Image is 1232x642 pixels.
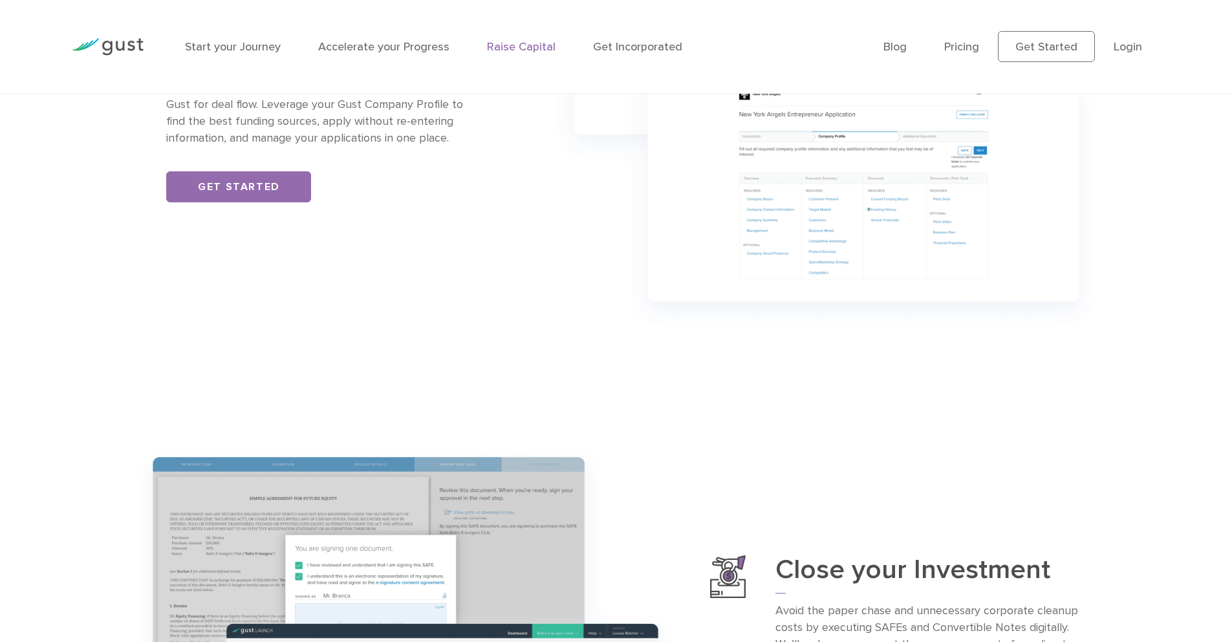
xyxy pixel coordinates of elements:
p: Hundreds of the world’s leading Angel Groups and VCs use Gust for deal flow. Leverage your Gust C... [166,80,475,147]
a: Start your Journey [185,40,281,54]
a: Get Started [998,31,1095,62]
a: Accelerate your Progress [318,40,449,54]
img: Gust Logo [71,38,144,56]
img: Close Your Investment [710,555,746,599]
a: Login [1114,40,1142,54]
a: Blog [883,40,907,54]
a: Get Started [166,171,311,202]
a: Pricing [944,40,979,54]
a: Get Incorporated [593,40,682,54]
h3: Close your Investment [775,555,1085,594]
a: Raise Capital [487,40,556,54]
